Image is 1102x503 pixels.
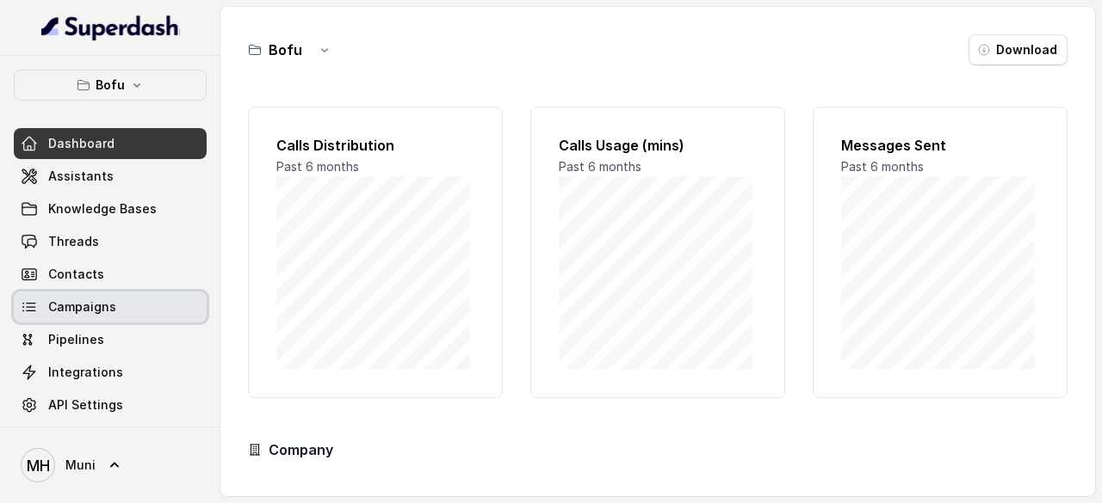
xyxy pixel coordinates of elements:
[14,226,207,257] a: Threads
[48,135,115,152] span: Dashboard
[14,422,207,453] a: Voices Library
[14,291,207,322] a: Campaigns
[14,70,207,101] button: Bofu
[969,34,1068,65] button: Download
[14,357,207,388] a: Integrations
[14,259,207,290] a: Contacts
[14,128,207,159] a: Dashboard
[276,159,359,174] span: Past 6 months
[559,159,641,174] span: Past 6 months
[269,439,333,460] h3: Company
[65,457,96,474] span: Muni
[269,40,302,60] h3: Bofu
[14,161,207,192] a: Assistants
[48,298,116,316] span: Campaigns
[14,324,207,355] a: Pipelines
[276,135,474,156] h2: Calls Distribution
[48,396,123,414] span: API Settings
[14,193,207,224] a: Knowledge Bases
[41,14,180,41] img: light.svg
[27,457,50,475] text: MH
[14,390,207,420] a: API Settings
[841,135,1039,156] h2: Messages Sent
[559,135,757,156] h2: Calls Usage (mins)
[48,233,99,250] span: Threads
[48,168,114,185] span: Assistants
[48,266,104,283] span: Contacts
[48,331,104,348] span: Pipelines
[14,441,207,489] a: Muni
[48,364,123,381] span: Integrations
[96,75,125,95] p: Bofu
[48,200,157,218] span: Knowledge Bases
[841,159,924,174] span: Past 6 months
